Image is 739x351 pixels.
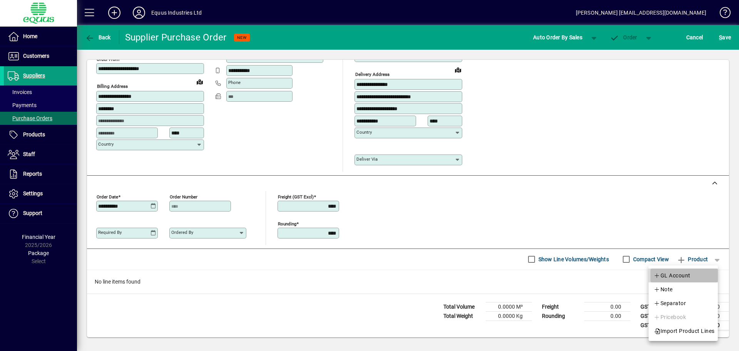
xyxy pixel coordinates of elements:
[654,312,686,322] span: Pricebook
[654,271,691,280] span: GL Account
[649,310,718,324] button: Pricebook
[654,299,686,308] span: Separator
[649,324,718,338] button: Import Product Lines
[649,282,718,296] button: Note
[649,296,718,310] button: Separator
[654,326,715,336] span: Import Product Lines
[649,269,718,282] button: GL Account
[654,285,673,294] span: Note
